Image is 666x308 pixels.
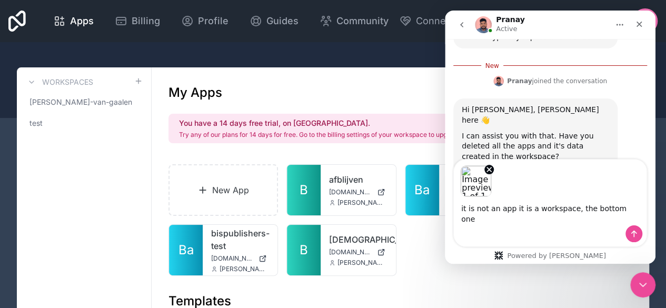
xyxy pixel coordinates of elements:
[70,14,94,28] span: Apps
[198,14,228,28] span: Profile
[168,164,278,216] a: New App
[329,248,372,256] span: [DOMAIN_NAME]
[25,76,93,88] a: Workspaces
[445,11,655,264] iframe: Intercom live chat
[337,198,387,207] span: [PERSON_NAME][EMAIL_ADDRESS][DOMAIN_NAME]
[329,173,387,186] a: afblijven
[169,225,203,275] a: Ba
[329,188,372,196] span: [DOMAIN_NAME]
[329,233,387,246] a: [DEMOGRAPHIC_DATA]
[106,9,168,33] a: Billing
[414,182,430,198] span: Ba
[241,9,307,33] a: Guides
[300,182,308,198] span: B
[287,165,321,215] a: B
[311,9,397,33] a: Community
[178,242,194,259] span: Ba
[405,165,439,215] a: Ba
[45,9,102,33] a: Apps
[25,114,143,133] a: test
[300,242,308,259] span: B
[211,254,269,263] a: [DOMAIN_NAME]
[132,14,160,28] span: Billing
[399,14,522,28] button: Connect with an Expert
[29,118,43,128] span: test
[337,259,387,267] span: [PERSON_NAME][EMAIL_ADDRESS][DOMAIN_NAME]
[168,84,222,101] h1: My Apps
[173,9,237,33] a: Profile
[266,14,299,28] span: Guides
[25,93,143,112] a: [PERSON_NAME]-van-gaalen
[211,227,269,252] a: bispublishers-test
[630,272,655,297] iframe: Intercom live chat
[29,97,132,107] span: [PERSON_NAME]-van-gaalen
[211,254,254,263] span: [DOMAIN_NAME]
[329,248,387,256] a: [DOMAIN_NAME]
[287,225,321,275] a: B
[179,131,462,139] p: Try any of our plans for 14 days for free. Go to the billing settings of your workspace to upgrade!
[329,188,387,196] a: [DOMAIN_NAME]
[336,14,389,28] span: Community
[416,14,522,28] span: Connect with an Expert
[179,118,462,128] h2: You have a 14 days free trial, on [GEOGRAPHIC_DATA].
[220,265,269,273] span: [PERSON_NAME][EMAIL_ADDRESS][DOMAIN_NAME]
[42,77,93,87] h3: Workspaces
